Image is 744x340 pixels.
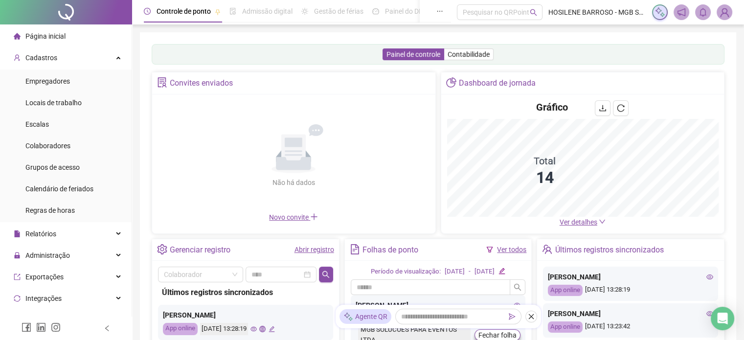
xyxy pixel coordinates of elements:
[14,230,21,237] span: file
[25,185,93,193] span: Calendário de feriados
[322,271,330,278] span: search
[448,50,490,58] span: Contabilidade
[157,244,167,254] span: setting
[350,244,360,254] span: file-text
[474,267,495,277] div: [DATE]
[25,206,75,214] span: Regras de horas
[144,8,151,15] span: clock-circle
[356,300,521,311] div: [PERSON_NAME]
[459,75,536,91] div: Dashboard de jornada
[22,322,31,332] span: facebook
[163,323,198,335] div: App online
[25,251,70,259] span: Administração
[301,8,308,15] span: sun
[536,100,568,114] h4: Gráfico
[385,7,423,15] span: Painel do DP
[14,54,21,61] span: user-add
[51,322,61,332] span: instagram
[548,321,583,333] div: App online
[617,104,625,112] span: reload
[339,309,391,324] div: Agente QR
[560,218,606,226] a: Ver detalhes down
[157,77,167,88] span: solution
[717,5,732,20] img: 94462
[269,326,275,332] span: edit
[25,163,80,171] span: Grupos de acesso
[25,32,66,40] span: Página inicial
[25,230,56,238] span: Relatórios
[548,272,713,282] div: [PERSON_NAME]
[677,8,686,17] span: notification
[250,326,257,332] span: eye
[497,246,526,253] a: Ver todos
[548,321,713,333] div: [DATE] 13:23:42
[548,7,646,18] span: HOSILENE BARROSO - MGB SOLUCOES PARA EVENTOS LTDA
[654,7,665,18] img: sparkle-icon.fc2bf0ac1784a2077858766a79e2daf3.svg
[104,325,111,332] span: left
[25,77,70,85] span: Empregadores
[25,295,62,302] span: Integrações
[514,302,520,309] span: eye
[310,213,318,221] span: plus
[371,267,441,277] div: Período de visualização:
[314,7,363,15] span: Gestão de férias
[36,322,46,332] span: linkedin
[14,295,21,302] span: sync
[498,268,505,274] span: edit
[706,310,713,317] span: eye
[362,242,418,258] div: Folhas de ponto
[711,307,734,330] div: Open Intercom Messenger
[469,267,471,277] div: -
[25,99,82,107] span: Locais de trabalho
[248,177,338,188] div: Não há dados
[215,9,221,15] span: pushpin
[14,252,21,259] span: lock
[509,313,516,320] span: send
[200,323,248,335] div: [DATE] 13:28:19
[514,283,521,291] span: search
[157,7,211,15] span: Controle de ponto
[548,285,713,296] div: [DATE] 13:28:19
[25,142,70,150] span: Colaboradores
[229,8,236,15] span: file-done
[25,120,49,128] span: Escalas
[445,267,465,277] div: [DATE]
[699,8,707,17] span: bell
[528,313,535,320] span: close
[343,312,353,322] img: sparkle-icon.fc2bf0ac1784a2077858766a79e2daf3.svg
[242,7,293,15] span: Admissão digital
[555,242,664,258] div: Últimos registros sincronizados
[706,273,713,280] span: eye
[599,104,607,112] span: download
[486,246,493,253] span: filter
[170,242,230,258] div: Gerenciar registro
[170,75,233,91] div: Convites enviados
[530,9,537,16] span: search
[542,244,552,254] span: team
[548,285,583,296] div: App online
[548,308,713,319] div: [PERSON_NAME]
[560,218,597,226] span: Ver detalhes
[269,213,318,221] span: Novo convite
[386,50,440,58] span: Painel de controle
[162,286,329,298] div: Últimos registros sincronizados
[599,218,606,225] span: down
[436,8,443,15] span: ellipsis
[163,310,328,320] div: [PERSON_NAME]
[25,54,57,62] span: Cadastros
[446,77,456,88] span: pie-chart
[25,273,64,281] span: Exportações
[25,316,64,324] span: Agente de IA
[14,273,21,280] span: export
[14,33,21,40] span: home
[259,326,266,332] span: global
[294,246,334,253] a: Abrir registro
[372,8,379,15] span: dashboard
